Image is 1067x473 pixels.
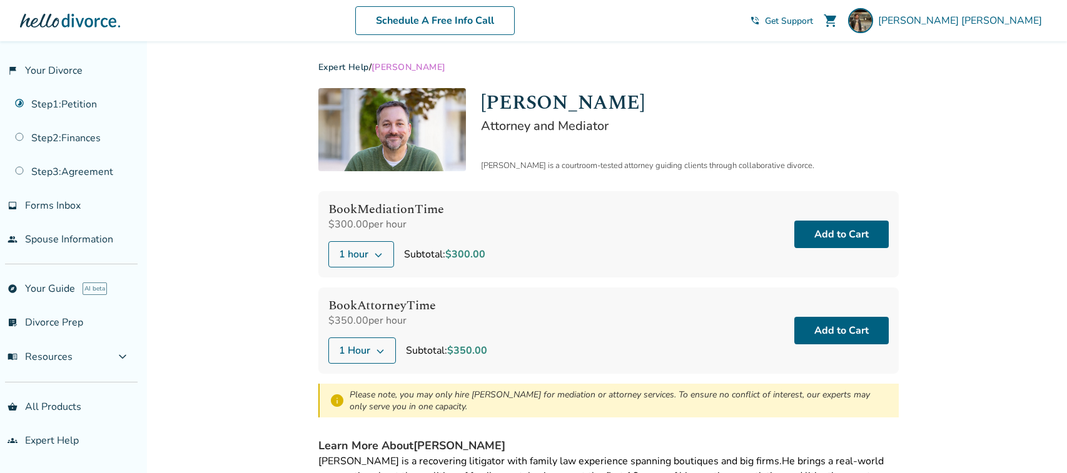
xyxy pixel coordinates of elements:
span: flag_2 [8,66,18,76]
span: AI beta [83,282,107,295]
img: Adrian Ponce [848,8,873,33]
span: expand_more [115,349,130,364]
span: $300.00 [445,247,485,261]
h4: Book Attorney Time [328,297,487,314]
span: [PERSON_NAME] is a recovering litigator with family law experience spanning boutiques and big firms. [318,454,782,468]
span: groups [8,436,18,446]
button: 1 Hour [328,337,396,364]
span: phone_in_talk [750,16,760,26]
div: [PERSON_NAME] is a courtroom-tested attorney guiding clients through collaborative divorce. [481,160,899,171]
span: $350.00 [447,344,487,357]
div: Subtotal: [404,247,485,262]
h2: Attorney and Mediator [481,117,899,134]
h4: Learn More About [PERSON_NAME] [318,437,899,454]
div: Subtotal: [406,343,487,358]
a: phone_in_talkGet Support [750,15,813,27]
img: Neil Forester [318,88,466,171]
a: Schedule A Free Info Call [355,6,515,35]
span: Get Support [765,15,813,27]
div: $300.00 per hour [328,217,485,231]
div: / [318,61,899,73]
span: menu_book [8,352,18,362]
span: people [8,234,18,244]
span: info [330,393,345,408]
h1: [PERSON_NAME] [481,88,899,117]
span: shopping_cart [823,13,838,28]
h4: Book Mediation Time [328,201,485,217]
a: Expert Help [318,61,369,73]
span: explore [8,284,18,294]
button: 1 hour [328,241,394,267]
span: shopping_basket [8,402,18,412]
span: Resources [8,350,73,364]
button: Add to Cart [794,317,889,344]
span: inbox [8,201,18,211]
span: [PERSON_NAME] [372,61,445,73]
div: Please note, you may only hire [PERSON_NAME] for mediation or attorney services. To ensure no con... [350,389,889,412]
iframe: Chat Widget [1004,413,1067,473]
button: Add to Cart [794,221,889,248]
span: list_alt_check [8,317,18,327]
span: [PERSON_NAME] [PERSON_NAME] [878,14,1047,27]
span: 1 hour [339,247,368,262]
span: 1 Hour [339,343,370,358]
div: $350.00 per hour [328,314,487,327]
span: Forms Inbox [25,199,81,212]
